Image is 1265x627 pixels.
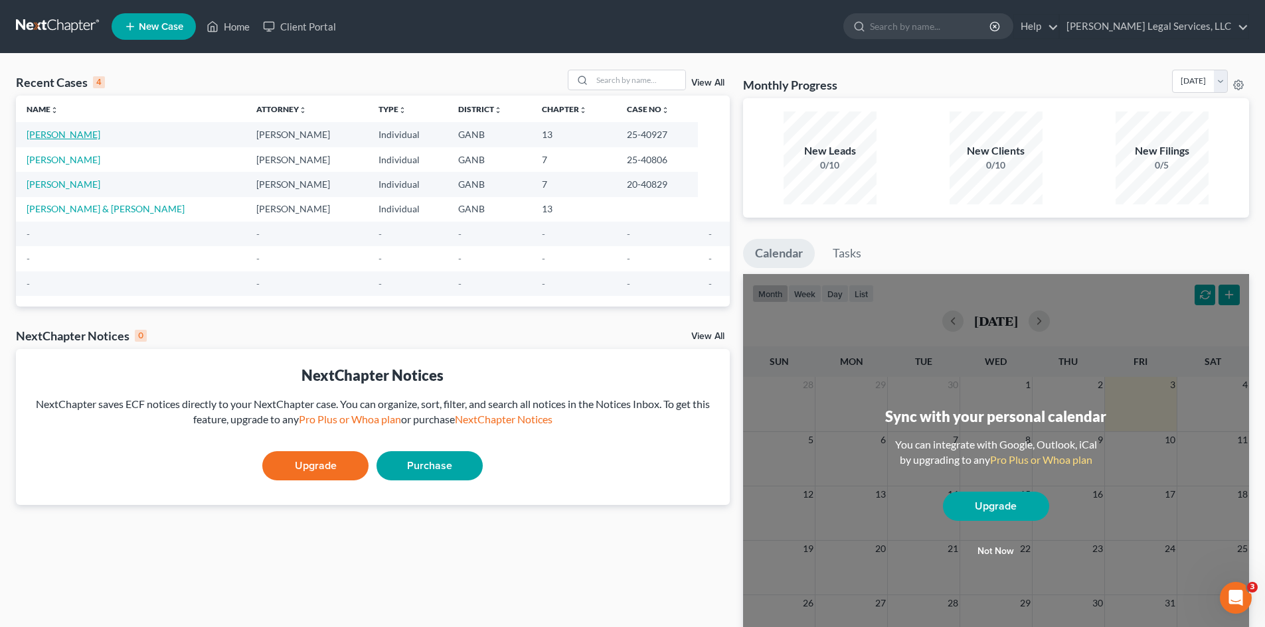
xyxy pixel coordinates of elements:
[1116,143,1209,159] div: New Filings
[943,538,1049,565] button: Not now
[16,74,105,90] div: Recent Cases
[256,278,260,289] span: -
[661,106,669,114] i: unfold_more
[246,197,367,222] td: [PERSON_NAME]
[27,129,100,140] a: [PERSON_NAME]
[616,172,698,196] td: 20-40829
[531,172,616,196] td: 7
[1116,159,1209,172] div: 0/5
[943,492,1049,521] a: Upgrade
[368,197,448,222] td: Individual
[890,437,1102,468] div: You can integrate with Google, Outlook, iCal by upgrading to any
[27,203,185,214] a: [PERSON_NAME] & [PERSON_NAME]
[1014,15,1058,38] a: Help
[246,122,367,147] td: [PERSON_NAME]
[1247,582,1258,592] span: 3
[592,70,685,90] input: Search by name...
[256,228,260,240] span: -
[870,14,991,38] input: Search by name...
[379,228,382,240] span: -
[579,106,587,114] i: unfold_more
[531,122,616,147] td: 13
[256,15,343,38] a: Client Portal
[299,413,401,425] a: Pro Plus or Whoa plan
[885,406,1106,427] div: Sync with your personal calendar
[542,228,545,240] span: -
[494,106,502,114] i: unfold_more
[200,15,256,38] a: Home
[1060,15,1248,38] a: [PERSON_NAME] Legal Services, LLC
[448,197,531,222] td: GANB
[691,332,724,341] a: View All
[299,106,307,114] i: unfold_more
[616,122,698,147] td: 25-40927
[27,278,30,289] span: -
[256,253,260,264] span: -
[458,253,462,264] span: -
[531,197,616,222] td: 13
[256,104,307,114] a: Attorneyunfold_more
[448,147,531,172] td: GANB
[627,278,630,289] span: -
[16,328,147,344] div: NextChapter Notices
[139,22,183,32] span: New Case
[27,104,58,114] a: Nameunfold_more
[743,239,815,268] a: Calendar
[709,253,712,264] span: -
[458,278,462,289] span: -
[27,397,719,427] div: NextChapter saves ECF notices directly to your NextChapter case. You can organize, sort, filter, ...
[1220,582,1252,614] iframe: Intercom live chat
[27,228,30,240] span: -
[27,178,100,190] a: [PERSON_NAME]
[27,365,719,385] div: NextChapter Notices
[246,147,367,172] td: [PERSON_NAME]
[379,104,406,114] a: Typeunfold_more
[542,104,587,114] a: Chapterunfold_more
[398,106,406,114] i: unfold_more
[50,106,58,114] i: unfold_more
[691,78,724,88] a: View All
[27,154,100,165] a: [PERSON_NAME]
[616,147,698,172] td: 25-40806
[246,172,367,196] td: [PERSON_NAME]
[448,172,531,196] td: GANB
[784,143,877,159] div: New Leads
[743,77,837,93] h3: Monthly Progress
[709,228,712,240] span: -
[990,453,1092,466] a: Pro Plus or Whoa plan
[377,451,483,480] a: Purchase
[542,278,545,289] span: -
[627,104,669,114] a: Case Nounfold_more
[455,413,552,425] a: NextChapter Notices
[27,253,30,264] span: -
[531,147,616,172] td: 7
[627,228,630,240] span: -
[627,253,630,264] span: -
[950,159,1043,172] div: 0/10
[821,239,873,268] a: Tasks
[379,278,382,289] span: -
[93,76,105,88] div: 4
[458,228,462,240] span: -
[448,122,531,147] td: GANB
[135,330,147,342] div: 0
[709,278,712,289] span: -
[784,159,877,172] div: 0/10
[542,253,545,264] span: -
[368,122,448,147] td: Individual
[950,143,1043,159] div: New Clients
[262,451,369,480] a: Upgrade
[368,147,448,172] td: Individual
[458,104,502,114] a: Districtunfold_more
[379,253,382,264] span: -
[368,172,448,196] td: Individual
